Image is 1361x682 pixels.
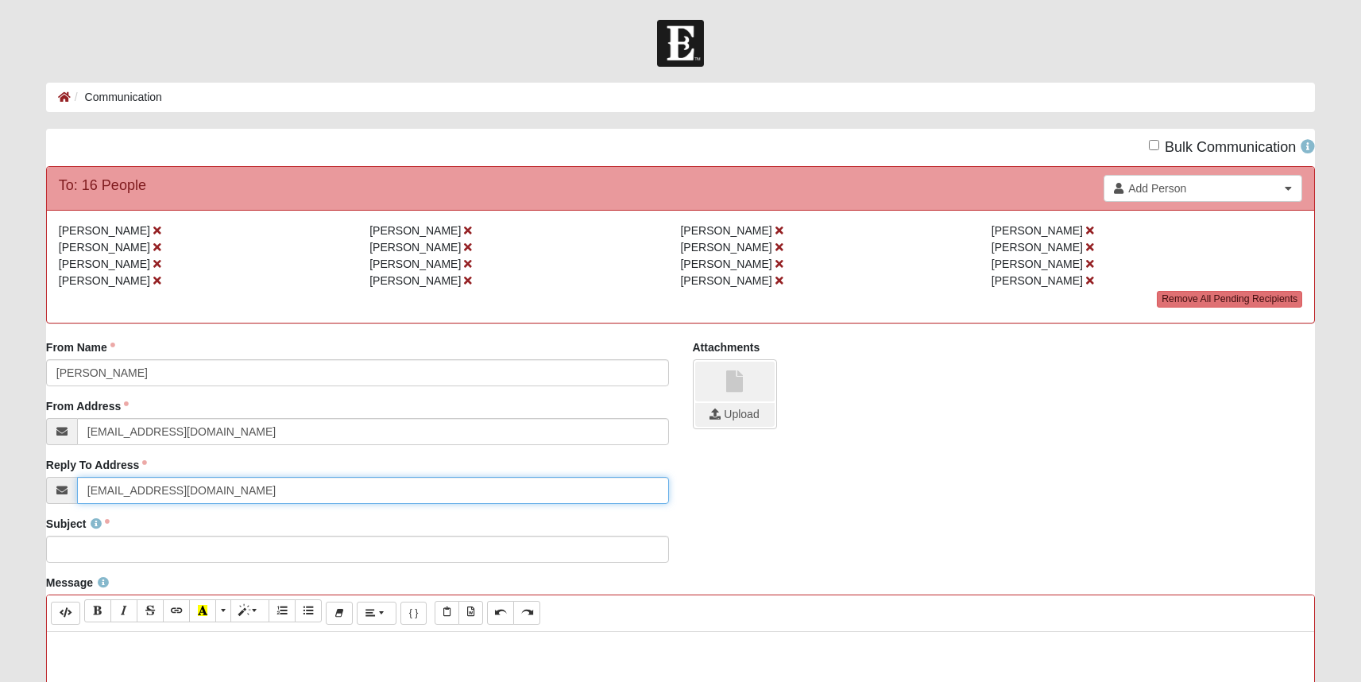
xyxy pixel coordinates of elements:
[513,601,540,624] button: Redo (⌘+⇧+Z)
[992,274,1083,287] span: [PERSON_NAME]
[326,602,353,625] button: Remove Font Style (⌘+\)
[369,258,461,270] span: [PERSON_NAME]
[369,241,461,254] span: [PERSON_NAME]
[46,457,147,473] label: Reply To Address
[46,398,129,414] label: From Address
[189,599,216,622] button: Recent Color
[110,599,137,622] button: Italic (⌘+I)
[46,516,110,532] label: Subject
[230,599,269,622] button: Style
[1157,291,1302,308] a: Remove All Pending Recipients
[1128,180,1280,196] span: Add Person
[369,224,461,237] span: [PERSON_NAME]
[400,602,427,625] button: Merge Field
[59,175,146,196] div: To: 16 People
[137,599,164,622] button: Strikethrough (⌘+⇧+S)
[59,224,150,237] span: [PERSON_NAME]
[59,258,150,270] span: [PERSON_NAME]
[84,599,111,622] button: Bold (⌘+B)
[680,224,771,237] span: [PERSON_NAME]
[269,599,296,622] button: Ordered list (⌘+⇧+NUM8)
[51,602,80,625] button: Code Editor
[680,274,771,287] span: [PERSON_NAME]
[657,20,704,67] img: Church of Eleven22 Logo
[992,258,1083,270] span: [PERSON_NAME]
[369,274,461,287] span: [PERSON_NAME]
[458,601,483,624] button: Paste from Word
[59,241,150,254] span: [PERSON_NAME]
[693,339,760,355] label: Attachments
[992,224,1083,237] span: [PERSON_NAME]
[59,274,150,287] span: [PERSON_NAME]
[71,89,162,106] li: Communication
[46,339,115,355] label: From Name
[357,602,396,625] button: Paragraph
[1104,175,1302,202] a: Add Person Clear selection
[163,599,190,622] button: Link (⌘+K)
[680,258,771,270] span: [PERSON_NAME]
[215,599,231,622] button: More Color
[295,599,322,622] button: Unordered list (⌘+⇧+NUM7)
[435,601,459,624] button: Paste Text
[992,241,1083,254] span: [PERSON_NAME]
[487,601,514,624] button: Undo (⌘+Z)
[1149,140,1159,150] input: Bulk Communication
[46,575,109,591] label: Message
[1165,139,1296,155] span: Bulk Communication
[680,241,771,254] span: [PERSON_NAME]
